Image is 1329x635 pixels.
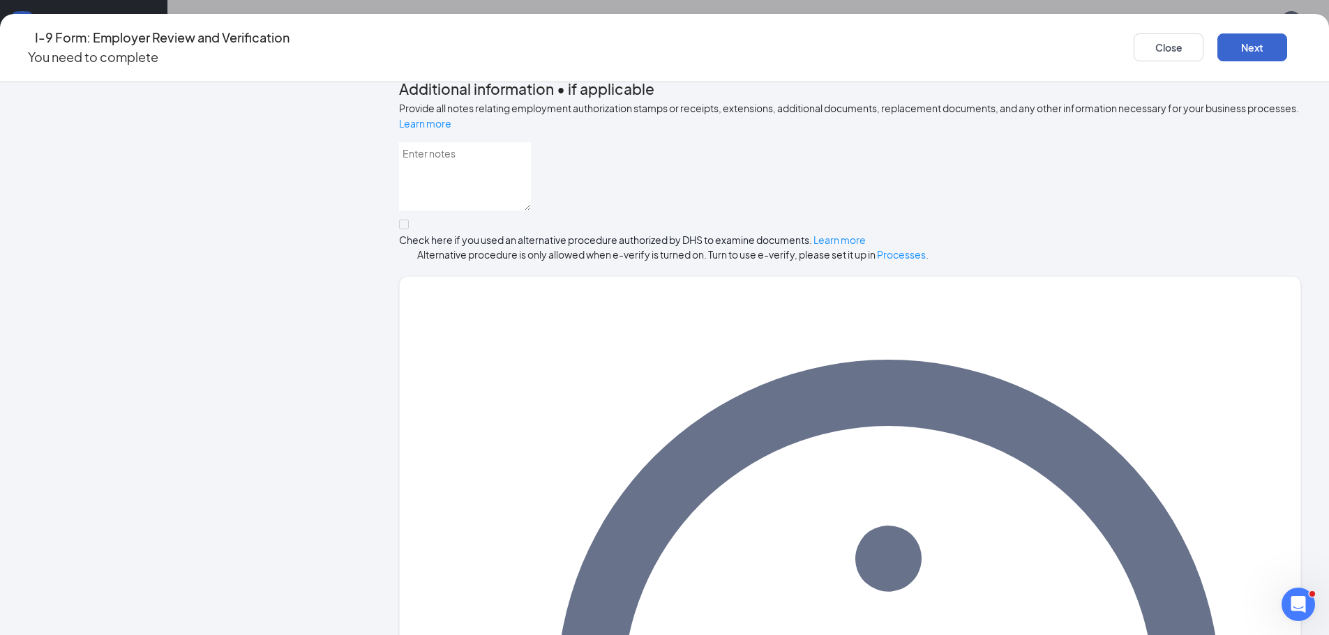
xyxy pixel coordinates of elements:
[1217,33,1287,61] button: Next
[399,233,866,247] div: Check here if you used an alternative procedure authorized by DHS to examine documents.
[813,234,866,246] a: Learn more
[399,247,1301,262] span: Alternative procedure is only allowed when e-verify is turned on. Turn to use e-verify, please se...
[554,79,654,98] span: • if applicable
[1134,33,1203,61] button: Close
[399,79,554,98] span: Additional information
[399,220,409,229] input: Check here if you used an alternative procedure authorized by DHS to examine documents. Learn more
[877,248,926,261] a: Processes
[1282,588,1315,621] iframe: Intercom live chat
[35,28,290,47] h4: I-9 Form: Employer Review and Verification
[399,102,1299,130] span: Provide all notes relating employment authorization stamps or receipts, extensions, additional do...
[28,47,290,67] p: You need to complete
[399,117,451,130] a: Learn more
